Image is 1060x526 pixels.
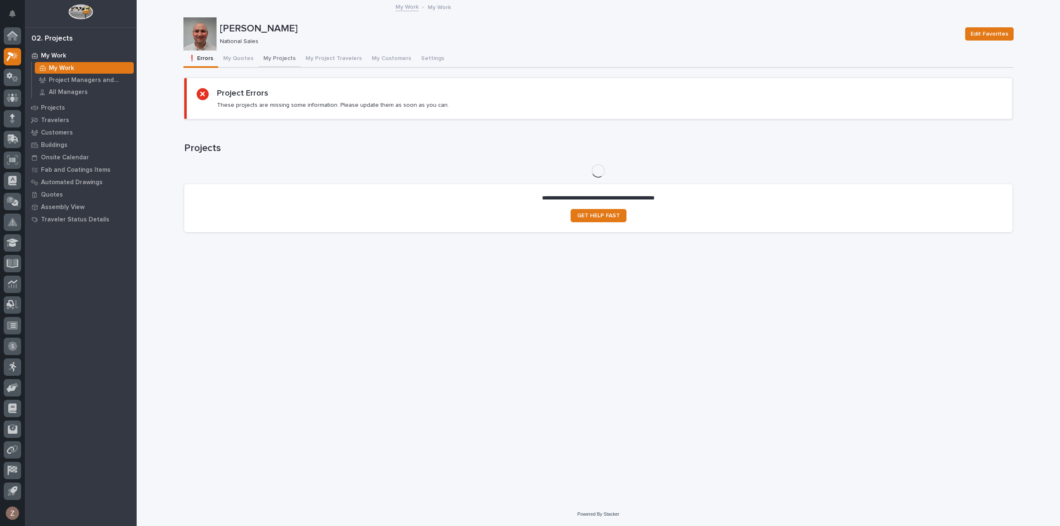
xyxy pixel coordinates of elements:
[25,213,137,226] a: Traveler Status Details
[4,5,21,22] button: Notifications
[41,129,73,137] p: Customers
[428,2,451,11] p: My Work
[41,166,111,174] p: Fab and Coatings Items
[184,142,1012,154] h1: Projects
[220,38,955,45] p: National Sales
[25,114,137,126] a: Travelers
[41,104,65,112] p: Projects
[217,101,449,109] p: These projects are missing some information. Please update them as soon as you can.
[258,50,301,68] button: My Projects
[32,62,137,74] a: My Work
[41,191,63,199] p: Quotes
[416,50,449,68] button: Settings
[367,50,416,68] button: My Customers
[68,4,93,19] img: Workspace Logo
[49,65,74,72] p: My Work
[395,2,419,11] a: My Work
[25,49,137,62] a: My Work
[217,88,268,98] h2: Project Errors
[41,142,67,149] p: Buildings
[32,74,137,86] a: Project Managers and Engineers
[25,126,137,139] a: Customers
[25,139,137,151] a: Buildings
[25,176,137,188] a: Automated Drawings
[49,77,130,84] p: Project Managers and Engineers
[577,213,620,219] span: GET HELP FAST
[32,86,137,98] a: All Managers
[10,10,21,23] div: Notifications
[301,50,367,68] button: My Project Travelers
[41,154,89,161] p: Onsite Calendar
[577,512,619,516] a: Powered By Stacker
[25,151,137,163] a: Onsite Calendar
[183,50,218,68] button: ❗ Errors
[4,504,21,522] button: users-avatar
[49,89,88,96] p: All Managers
[25,101,137,114] a: Projects
[41,117,69,124] p: Travelers
[25,188,137,201] a: Quotes
[971,29,1008,39] span: Edit Favorites
[41,52,66,60] p: My Work
[41,204,84,211] p: Assembly View
[220,23,959,35] p: [PERSON_NAME]
[31,34,73,43] div: 02. Projects
[41,216,109,223] p: Traveler Status Details
[25,201,137,213] a: Assembly View
[965,27,1014,41] button: Edit Favorites
[571,209,626,222] a: GET HELP FAST
[41,179,103,186] p: Automated Drawings
[25,163,137,176] a: Fab and Coatings Items
[218,50,258,68] button: My Quotes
